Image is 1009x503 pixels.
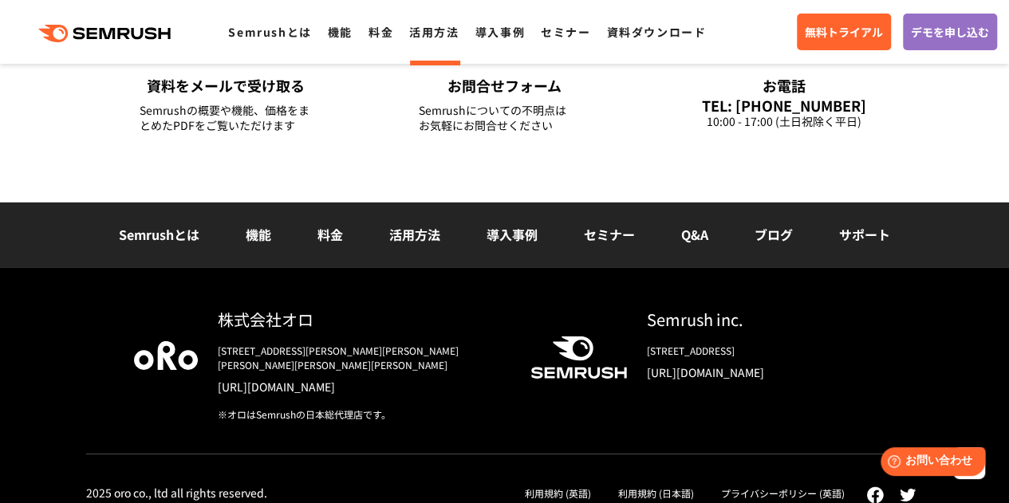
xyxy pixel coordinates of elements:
[647,308,876,331] div: Semrush inc.
[218,379,505,395] a: [URL][DOMAIN_NAME]
[419,103,591,133] div: Semrushについての不明点は お気軽にお問合せください
[487,225,538,244] a: 導入事例
[911,23,989,41] span: デモを申し込む
[755,225,793,244] a: ブログ
[698,96,870,114] div: TEL: [PHONE_NUMBER]
[369,24,393,40] a: 料金
[228,24,311,40] a: Semrushとは
[900,489,916,501] img: twitter
[698,114,870,129] div: 10:00 - 17:00 (土日祝除く平日)
[721,486,845,500] a: プライバシーポリシー (英語)
[409,24,459,40] a: 活用方法
[134,341,198,370] img: oro company
[797,14,891,50] a: 無料トライアル
[246,225,271,244] a: 機能
[218,344,505,372] div: [STREET_ADDRESS][PERSON_NAME][PERSON_NAME][PERSON_NAME][PERSON_NAME][PERSON_NAME]
[140,103,312,133] div: Semrushの概要や機能、価格をまとめたPDFをご覧いただけます
[647,344,876,358] div: [STREET_ADDRESS]
[119,225,199,244] a: Semrushとは
[525,486,591,500] a: 利用規約 (英語)
[903,14,997,50] a: デモを申し込む
[698,76,870,96] div: お電話
[647,364,876,380] a: [URL][DOMAIN_NAME]
[218,308,505,331] div: 株式会社オロ
[681,225,708,244] a: Q&A
[805,23,883,41] span: 無料トライアル
[419,76,591,96] div: お問合せフォーム
[317,225,343,244] a: 料金
[541,24,590,40] a: セミナー
[328,24,353,40] a: 機能
[584,225,635,244] a: セミナー
[140,76,312,96] div: 資料をメールで受け取る
[218,407,505,422] div: ※オロはSemrushの日本総代理店です。
[475,24,525,40] a: 導入事例
[389,225,440,244] a: 活用方法
[867,441,991,485] iframe: Help widget launcher
[618,486,694,500] a: 利用規約 (日本語)
[86,485,267,500] div: 2025 oro co., ltd all rights reserved.
[839,225,890,244] a: サポート
[606,24,706,40] a: 資料ダウンロード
